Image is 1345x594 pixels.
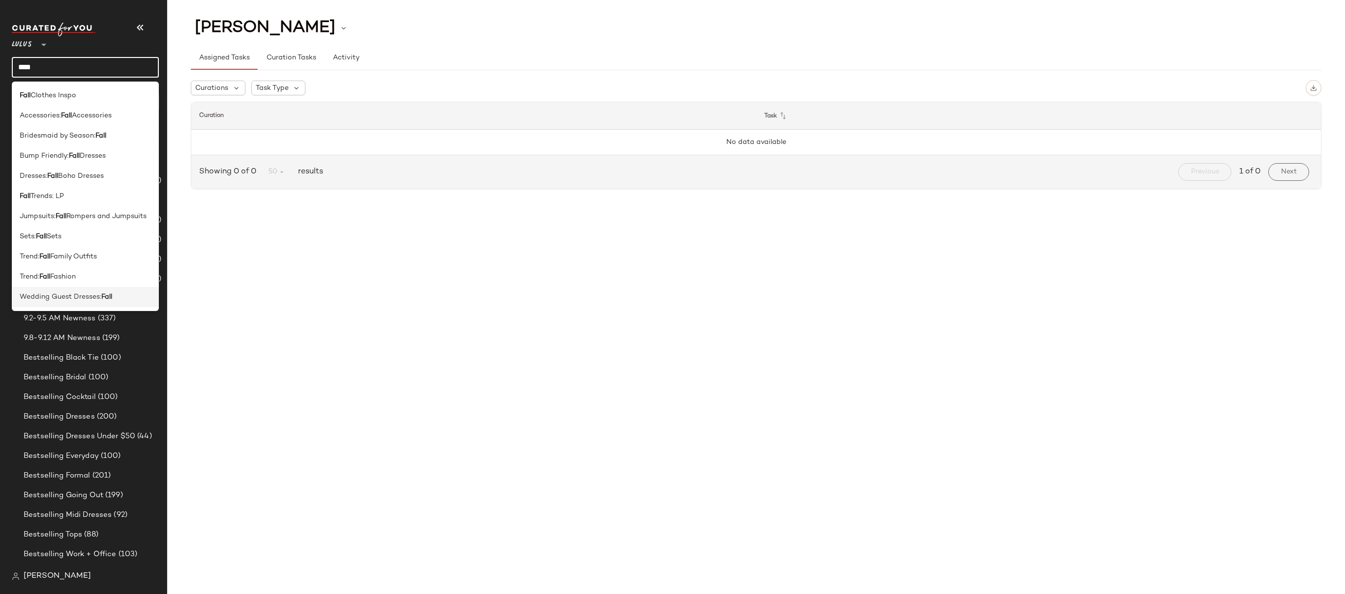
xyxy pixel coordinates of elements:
[103,490,123,501] span: (199)
[12,23,95,36] img: cfy_white_logo.C9jOOHJF.svg
[87,372,109,383] span: (100)
[294,166,323,178] span: results
[332,54,359,62] span: Activity
[24,490,103,501] span: Bestselling Going Out
[1310,85,1317,91] img: svg%3e
[1268,163,1309,181] button: Next
[266,54,316,62] span: Curation Tasks
[39,252,50,262] b: Fall
[24,470,90,481] span: Bestselling Formal
[199,166,260,178] span: Showing 0 of 0
[24,411,95,423] span: Bestselling Dresses
[20,151,69,161] span: Bump Friendly:
[56,211,66,222] b: Fall
[24,509,112,521] span: Bestselling Midi Dresses
[199,54,250,62] span: Assigned Tasks
[256,83,289,93] span: Task Type
[47,171,58,181] b: Fall
[96,392,118,403] span: (100)
[66,211,147,222] span: Rompers and Jumpsuits
[90,470,111,481] span: (201)
[20,171,47,181] span: Dresses:
[50,252,97,262] span: Family Outfits
[20,90,30,101] b: Fall
[1239,166,1260,178] span: 1 of 0
[135,431,152,442] span: (44)
[30,90,76,101] span: Clothes Inspo
[191,102,756,130] th: Curation
[61,111,72,121] b: Fall
[24,570,91,582] span: [PERSON_NAME]
[24,431,135,442] span: Bestselling Dresses Under $50
[20,231,36,242] span: Sets:
[20,191,30,201] b: Fall
[20,211,56,222] span: Jumpsuits:
[195,19,335,37] span: [PERSON_NAME]
[100,333,120,344] span: (199)
[112,509,127,521] span: (92)
[24,392,96,403] span: Bestselling Cocktail
[12,33,32,51] span: Lulus
[20,131,95,141] span: Bridesmaid by Season:
[117,549,138,560] span: (103)
[96,313,116,324] span: (337)
[24,333,100,344] span: 9.8-9.12 AM Newness
[58,171,104,181] span: Boho Dresses
[1281,168,1297,176] span: Next
[36,231,47,242] b: Fall
[101,292,112,302] b: Fall
[72,111,112,121] span: Accessories
[12,572,20,580] img: svg%3e
[39,272,50,282] b: Fall
[20,252,39,262] span: Trend:
[24,313,96,324] span: 9.2-9.5 AM Newness
[24,451,99,462] span: Bestselling Everyday
[99,352,121,364] span: (100)
[69,151,80,161] b: Fall
[24,352,99,364] span: Bestselling Black Tie
[24,529,82,540] span: Bestselling Tops
[191,130,1321,155] td: No data available
[50,272,76,282] span: Fashion
[30,191,64,201] span: Trends: LP
[756,102,1321,130] th: Task
[20,292,101,302] span: Wedding Guest Dresses:
[95,131,106,141] b: Fall
[82,529,98,540] span: (88)
[95,411,117,423] span: (200)
[80,151,106,161] span: Dresses
[24,549,117,560] span: Bestselling Work + Office
[47,231,61,242] span: Sets
[99,451,121,462] span: (100)
[20,272,39,282] span: Trend:
[20,111,61,121] span: Accessories:
[195,83,228,93] span: Curations
[24,372,87,383] span: Bestselling Bridal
